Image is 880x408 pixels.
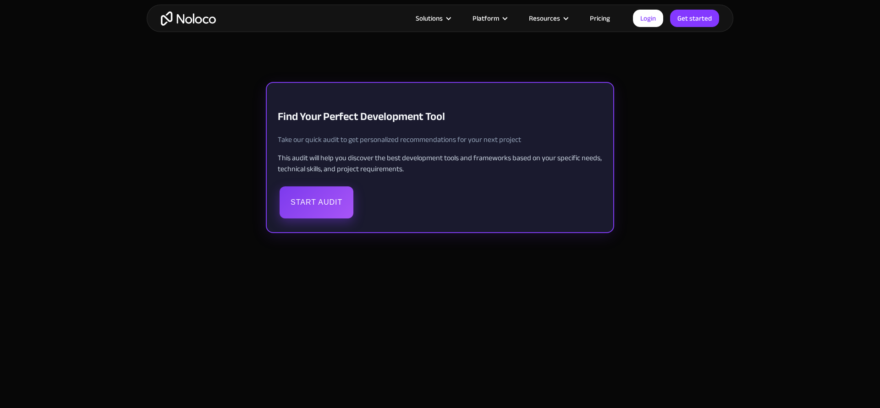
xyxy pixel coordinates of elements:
p: This audit will help you discover the best development tools and frameworks based on your specifi... [278,152,602,174]
div: Solutions [416,12,443,24]
button: Start Audit [280,186,353,218]
div: Platform [461,12,517,24]
h1: Find Your Perfect Development Tool [278,103,602,131]
div: Resources [517,12,578,24]
div: Solutions [404,12,461,24]
a: Get started [670,10,719,27]
a: home [161,11,216,26]
a: Pricing [578,12,621,24]
div: Platform [473,12,499,24]
div: Resources [529,12,560,24]
a: Login [633,10,663,27]
p: Take our quick audit to get personalized recommendations for your next project [278,134,602,145]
